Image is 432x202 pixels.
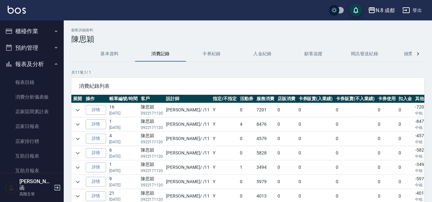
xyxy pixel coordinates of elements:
td: 0 [376,146,397,160]
img: Logo [8,6,26,14]
td: 7201 [255,103,276,117]
td: [PERSON_NAME] / /11 [164,117,211,131]
th: 活動券 [238,95,255,103]
td: Y [211,103,238,117]
td: 0 [334,117,376,131]
td: 0 [238,132,255,146]
td: 16 [108,103,139,117]
span: 消費紀錄列表 [79,83,417,89]
td: 3494 [255,161,276,175]
button: 簡訊發送紀錄 [339,46,390,62]
td: [PERSON_NAME] / /11 [164,161,211,175]
p: [DATE] [109,125,138,131]
button: 基本資料 [84,46,135,62]
td: 0 [334,146,376,160]
button: expand row [73,163,83,172]
td: 1 [108,161,139,175]
td: 0 [297,132,335,146]
td: 0 [238,146,255,160]
td: 0 [376,132,397,146]
th: 帳單編號/時間 [108,95,139,103]
a: 詳情 [86,191,106,201]
td: 6 [108,146,139,160]
td: 0 [334,175,376,189]
td: 0 [297,117,335,131]
p: [DATE] [109,168,138,174]
td: 0 [334,132,376,146]
td: 0 [397,132,414,146]
th: 操作 [84,95,108,103]
td: [PERSON_NAME] / /11 [164,132,211,146]
button: 卡券紀錄 [186,46,237,62]
td: 陳思穎 [139,146,165,160]
p: 0922171120 [141,125,163,131]
td: 陳思穎 [139,175,165,189]
th: 指定/不指定 [211,95,238,103]
td: [PERSON_NAME] / /11 [164,175,211,189]
th: 卡券販賣(入業績) [297,95,335,103]
button: expand row [73,105,83,115]
th: 展開 [71,95,84,103]
td: Y [211,161,238,175]
p: [DATE] [109,139,138,145]
a: 互助日報表 [3,149,61,163]
h5: [PERSON_NAME]函 [19,178,52,191]
button: expand row [73,177,83,187]
td: 0 [397,175,414,189]
div: N.8 成都 [376,6,395,14]
th: 服務消費 [255,95,276,103]
td: 0 [376,175,397,189]
button: expand row [73,134,83,144]
button: expand row [73,120,83,129]
td: 0 [276,103,297,117]
td: 5828 [255,146,276,160]
th: 設計師 [164,95,211,103]
a: 詳情 [86,162,106,172]
td: 8476 [255,117,276,131]
td: 4 [238,117,255,131]
td: 1 [238,161,255,175]
td: 0 [276,132,297,146]
td: 0 [276,146,297,160]
td: 0 [276,175,297,189]
h3: 陳思穎 [71,35,424,44]
p: 高階主管 [19,191,52,197]
td: 0 [397,146,414,160]
td: 4579 [255,132,276,146]
a: 詳情 [86,148,106,158]
p: 0922171120 [141,153,163,159]
td: 0 [397,117,414,131]
th: 店販消費 [276,95,297,103]
button: save [349,4,362,17]
th: 卡券使用 [376,95,397,103]
td: 0 [397,103,414,117]
td: 0 [334,161,376,175]
a: 店家區間累計表 [3,104,61,119]
td: Y [211,175,238,189]
td: 0 [376,103,397,117]
button: 消費記錄 [135,46,186,62]
p: [DATE] [109,182,138,188]
td: Y [211,117,238,131]
a: 報表目錄 [3,75,61,90]
td: 陳思穎 [139,161,165,175]
button: 顧客追蹤 [288,46,339,62]
button: 預約管理 [3,40,61,56]
a: 消費分析儀表板 [3,90,61,104]
a: 店家排行榜 [3,134,61,149]
td: 9 [108,175,139,189]
a: 詳情 [86,177,106,187]
th: 扣入金 [397,95,414,103]
a: 店家日報表 [3,119,61,134]
a: 詳情 [86,105,106,115]
td: 0 [238,175,255,189]
button: N.8 成都 [365,4,397,17]
td: Y [211,146,238,160]
p: 0922171120 [141,139,163,145]
p: 共 11 筆, 1 / 1 [71,70,424,75]
p: 0922171120 [141,110,163,116]
button: 入金紀錄 [237,46,288,62]
td: 0 [297,175,335,189]
td: 0 [376,161,397,175]
td: 0 [376,117,397,131]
